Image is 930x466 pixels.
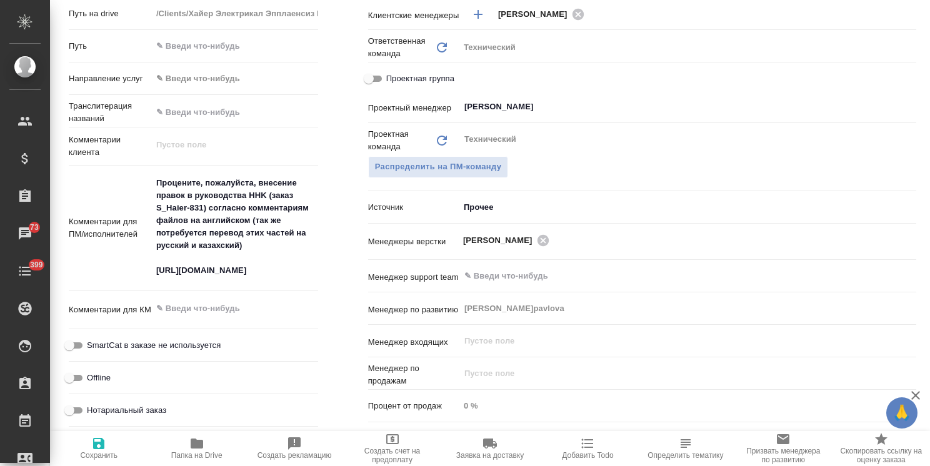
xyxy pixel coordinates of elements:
button: Open [909,275,912,277]
p: Процент от продаж [368,400,459,412]
span: Папка на Drive [171,451,222,460]
input: Пустое поле [463,334,887,349]
button: Скопировать ссылку на оценку заказа [832,431,930,466]
div: [PERSON_NAME] [463,232,553,248]
p: Направление услуг [69,72,152,85]
div: [PERSON_NAME] [498,6,588,22]
div: ✎ Введи что-нибудь [152,68,318,89]
span: Призвать менеджера по развитию [742,447,824,464]
span: 73 [22,221,46,234]
p: Путь на drive [69,7,152,20]
span: Скопировать ссылку на оценку заказа [840,447,922,464]
span: [PERSON_NAME] [463,234,540,247]
button: Призвать менеджера по развитию [734,431,832,466]
p: Источник [368,201,459,214]
button: Добавить Todo [539,431,636,466]
p: Ответственная команда [368,35,434,60]
span: SmartCat в заказе не используется [87,339,221,352]
div: ✎ Введи что-нибудь [156,72,303,85]
div: Прочее [459,197,916,218]
p: Транслитерация названий [69,100,152,125]
p: Проектная команда [368,128,434,153]
button: Распределить на ПМ-команду [368,156,509,178]
p: Менеджеры верстки [368,235,459,248]
span: Заявка на доставку [456,451,524,460]
input: Пустое поле [152,4,318,22]
button: Определить тематику [637,431,734,466]
input: ✎ Введи что-нибудь [463,269,871,284]
span: Проектная группа [386,72,454,85]
div: Технический [459,37,916,58]
span: Создать рекламацию [257,451,332,460]
button: Сохранить [50,431,147,466]
span: Сохранить [80,451,117,460]
span: Добавить Todo [562,451,613,460]
input: Пустое поле [459,397,916,415]
p: Путь [69,40,152,52]
span: 🙏 [891,400,912,426]
input: ✎ Введи что-нибудь [152,103,318,121]
input: Пустое поле [463,366,887,381]
span: Создать счет на предоплату [351,447,433,464]
span: Распределить на ПМ-команду [375,160,502,174]
span: В заказе уже есть ответственный ПМ или ПМ группа [368,156,509,178]
button: Open [909,106,912,108]
button: Создать рекламацию [246,431,343,466]
button: Папка на Drive [147,431,245,466]
a: 399 [3,255,47,287]
button: Open [909,13,912,16]
p: Менеджер входящих [368,336,459,349]
input: ✎ Введи что-нибудь [152,37,318,55]
button: Заявка на доставку [441,431,539,466]
a: 73 [3,218,47,249]
span: 399 [22,259,51,271]
textarea: Процените, пожалуйста, внесение правок в руководства HHK (заказ S_Haier-831) согласно комментария... [152,172,318,281]
p: Комментарии клиента [69,134,152,159]
p: Менеджер по продажам [368,362,459,387]
span: [PERSON_NAME] [498,8,575,21]
span: Нотариальный заказ [87,404,166,417]
span: Определить тематику [647,451,723,460]
span: Offline [87,372,111,384]
button: Open [909,239,912,242]
p: Менеджер support team [368,271,459,284]
button: Создать счет на предоплату [343,431,441,466]
p: Клиентские менеджеры [368,9,459,22]
button: 🙏 [886,397,917,429]
p: Комментарии для ПМ/исполнителей [69,216,152,240]
p: Проектный менеджер [368,102,459,114]
p: Комментарии для КМ [69,304,152,316]
p: Менеджер по развитию [368,304,459,316]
